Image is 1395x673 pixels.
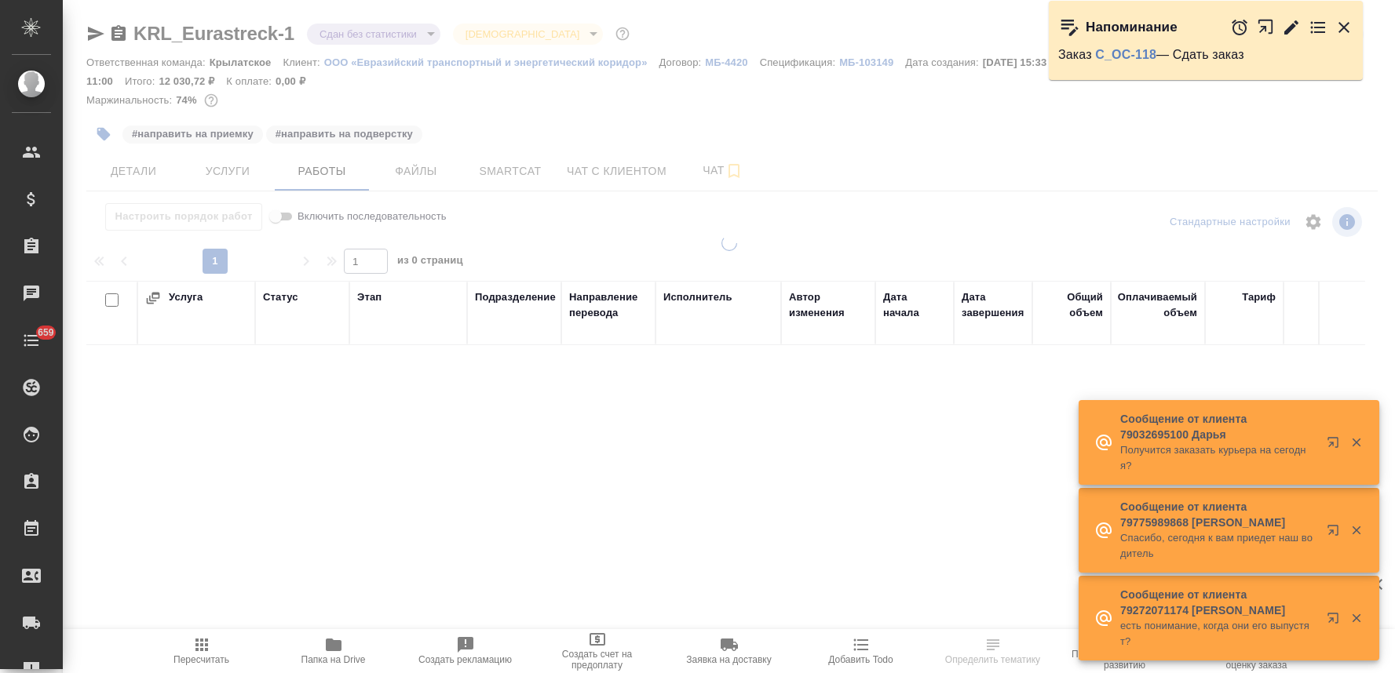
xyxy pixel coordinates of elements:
a: C_OC-118 [1095,48,1156,61]
p: Сообщение от клиента 79032695100 Дарья [1120,411,1316,442]
span: 659 [28,325,64,340]
div: Исполнитель [663,289,732,305]
div: Тариф [1242,289,1276,305]
button: Добавить Todo [795,629,927,673]
button: Перейти в todo [1309,18,1327,37]
span: Призвать менеджера по развитию [1068,649,1181,671]
div: Дата завершения [962,289,1024,321]
div: Услуга [145,289,263,306]
p: есть понимание, когда они его выпустят? [1120,618,1316,649]
span: Создать счет на предоплату [541,649,654,671]
div: Статус [263,289,298,305]
a: 659 [4,321,59,360]
p: Заказ — Сдать заказ [1058,47,1353,63]
button: Закрыть [1340,611,1372,625]
div: Оплачиваемый объем [1118,289,1197,321]
button: Создать счет на предоплату [531,629,663,673]
p: Сообщение от клиента 79272071174 [PERSON_NAME] [1120,587,1316,618]
div: Общий объем [1040,289,1103,321]
p: Спасибо, сегодня к вам приедет наш водитель [1120,530,1316,562]
button: Открыть в новой вкладке [1317,427,1355,464]
button: Развернуть [145,290,161,306]
span: Папка на Drive [301,654,366,665]
p: Сообщение от клиента 79775989868 [PERSON_NAME] [1120,499,1316,530]
div: Дата начала [883,289,946,321]
div: Направление перевода [569,289,648,321]
button: Редактировать [1282,18,1301,37]
span: Пересчитать [173,654,229,665]
span: Создать рекламацию [418,654,512,665]
span: Заявка на доставку [686,654,771,665]
button: Папка на Drive [268,629,400,673]
button: Призвать менеджера по развитию [1059,629,1191,673]
button: Создать рекламацию [400,629,531,673]
span: Определить тематику [945,654,1040,665]
button: Определить тематику [927,629,1059,673]
button: Пересчитать [136,629,268,673]
button: Отложить [1230,18,1249,37]
span: Добавить Todo [828,654,893,665]
div: Автор изменения [789,289,867,321]
button: Закрыть [1340,435,1372,449]
button: Открыть в новой вкладке [1257,10,1275,44]
button: Закрыть [1335,18,1353,37]
p: Напоминание [1086,20,1178,35]
button: Заявка на доставку [663,629,795,673]
button: Открыть в новой вкладке [1317,602,1355,640]
div: Подразделение [475,289,556,305]
p: Получится заказать курьера на сегодня? [1120,442,1316,474]
div: Этап [357,289,382,305]
button: Открыть в новой вкладке [1317,515,1355,552]
button: Закрыть [1340,523,1372,537]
